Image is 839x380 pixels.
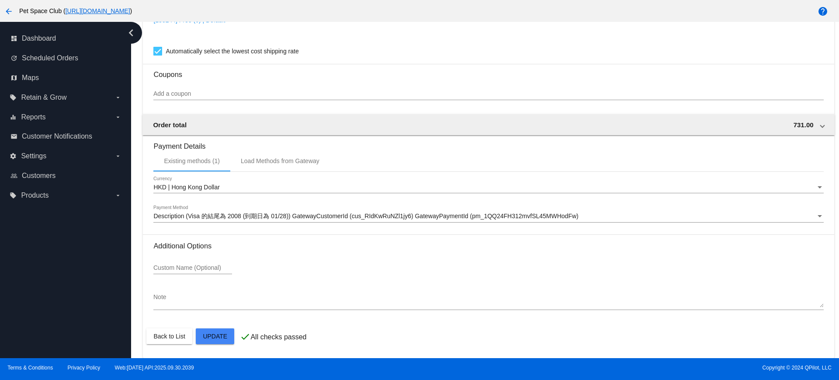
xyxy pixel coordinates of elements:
[427,365,832,371] span: Copyright © 2024 QPilot, LLC
[153,184,219,191] span: HKD | Hong Kong Dollar
[10,172,17,179] i: people_outline
[115,365,194,371] a: Web:[DATE] API:2025.09.30.2039
[10,74,17,81] i: map
[240,331,250,342] mat-icon: check
[68,365,101,371] a: Privacy Policy
[114,192,121,199] i: arrow_drop_down
[146,328,192,344] button: Back to List
[241,157,319,164] div: Load Methods from Gateway
[7,365,53,371] a: Terms & Conditions
[250,333,306,341] p: All checks passed
[10,31,121,45] a: dashboard Dashboard
[164,157,220,164] div: Existing methods (1)
[21,113,45,121] span: Reports
[203,333,227,340] span: Update
[22,172,55,180] span: Customers
[196,328,234,344] button: Update
[10,51,121,65] a: update Scheduled Orders
[10,71,121,85] a: map Maps
[124,26,138,40] i: chevron_left
[22,132,92,140] span: Customer Notifications
[21,152,46,160] span: Settings
[153,213,578,220] span: Description (Visa 的結尾為 2008 (到期日為 01/28)) GatewayCustomerId (cus_RIdKwRuNZl1jy6) GatewayPaymentId...
[166,46,298,56] span: Automatically select the lowest cost shipping rate
[153,91,823,98] input: Add a coupon
[66,7,130,14] a: [URL][DOMAIN_NAME]
[10,133,17,140] i: email
[153,265,232,272] input: Custom Name (Optional)
[114,153,121,160] i: arrow_drop_down
[153,136,823,150] h3: Payment Details
[10,153,17,160] i: settings
[153,121,187,129] span: Order total
[22,54,78,62] span: Scheduled Orders
[142,114,834,135] mat-expansion-panel-header: Order total 731.00
[19,7,132,14] span: Pet Space Club ( )
[818,6,828,17] mat-icon: help
[10,114,17,121] i: equalizer
[21,192,49,199] span: Products
[3,6,14,17] mat-icon: arrow_back
[153,213,823,220] mat-select: Payment Method
[114,114,121,121] i: arrow_drop_down
[153,242,823,250] h3: Additional Options
[10,94,17,101] i: local_offer
[10,169,121,183] a: people_outline Customers
[10,35,17,42] i: dashboard
[153,333,185,340] span: Back to List
[22,35,56,42] span: Dashboard
[153,184,823,191] mat-select: Currency
[794,121,814,129] span: 731.00
[10,55,17,62] i: update
[10,129,121,143] a: email Customer Notifications
[114,94,121,101] i: arrow_drop_down
[10,192,17,199] i: local_offer
[22,74,39,82] span: Maps
[153,64,823,79] h3: Coupons
[21,94,66,101] span: Retain & Grow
